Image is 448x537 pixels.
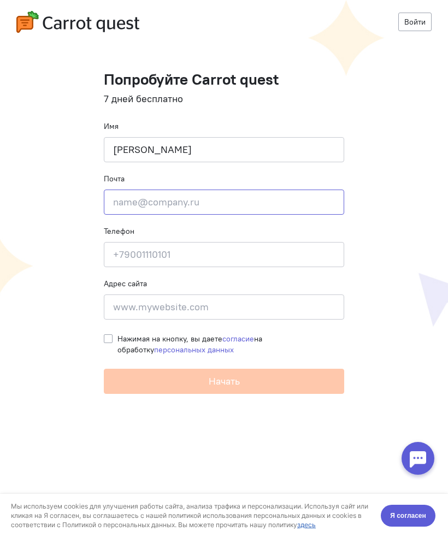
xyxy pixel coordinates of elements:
[104,242,344,267] input: +79001110101
[398,13,432,31] a: Войти
[104,121,119,132] label: Имя
[104,226,134,237] label: Телефон
[104,369,344,394] button: Начать
[104,137,344,162] input: Ваше имя
[117,334,262,355] span: Нажимая на кнопку, вы даете на обработку
[104,93,344,104] h4: 7 дней бесплатно
[154,345,234,355] a: персональных данных
[11,8,368,36] div: Мы используем cookies для улучшения работы сайта, анализа трафика и персонализации. Используя сай...
[297,27,316,35] a: здесь
[381,11,435,33] button: Я согласен
[104,278,147,289] label: Адрес сайта
[222,334,254,344] a: согласие
[104,71,344,88] h1: Попробуйте Carrot quest
[16,11,139,33] img: carrot-quest-logo.svg
[390,16,426,27] span: Я согласен
[209,375,240,387] span: Начать
[104,294,344,320] input: www.mywebsite.com
[104,173,125,184] label: Почта
[104,190,344,215] input: name@company.ru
